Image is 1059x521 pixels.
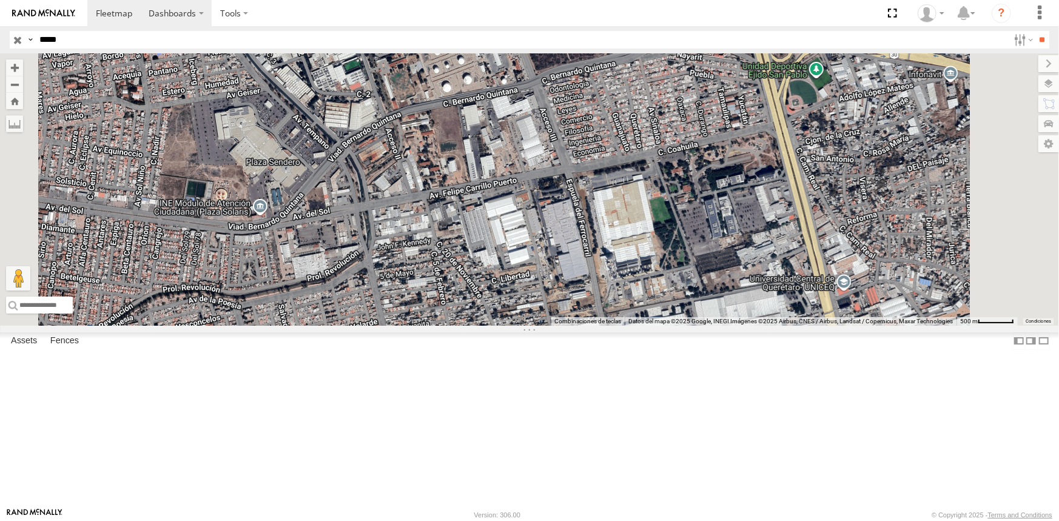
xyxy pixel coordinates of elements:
[25,31,35,49] label: Search Query
[1038,135,1059,152] label: Map Settings
[6,76,23,93] button: Zoom out
[628,318,953,324] span: Datos del mapa ©2025 Google, INEGI Imágenes ©2025 Airbus, CNES / Airbus, Landsat / Copernicus, Ma...
[1025,332,1037,350] label: Dock Summary Table to the Right
[6,266,30,291] button: Arrastra el hombrecito naranja al mapa para abrir Street View
[7,509,62,521] a: Visit our Website
[960,318,978,324] span: 500 m
[12,9,75,18] img: rand-logo.svg
[6,93,23,109] button: Zoom Home
[1038,332,1050,350] label: Hide Summary Table
[474,511,520,519] div: Version: 306.00
[44,332,85,349] label: Fences
[956,317,1018,326] button: Escala del mapa: 500 m por 56 píxeles
[913,4,949,22] div: Reynaldo Alvarado
[554,317,621,326] button: Combinaciones de teclas
[1026,319,1051,324] a: Condiciones (se abre en una nueva pestaña)
[6,115,23,132] label: Measure
[932,511,1052,519] div: © Copyright 2025 -
[5,332,43,349] label: Assets
[1009,31,1035,49] label: Search Filter Options
[1013,332,1025,350] label: Dock Summary Table to the Left
[988,511,1052,519] a: Terms and Conditions
[992,4,1011,23] i: ?
[6,59,23,76] button: Zoom in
